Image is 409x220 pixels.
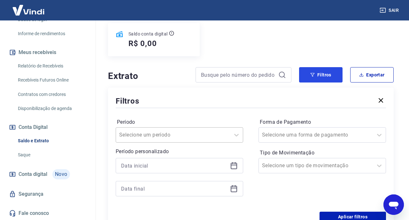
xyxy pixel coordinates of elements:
a: Conta digitalNovo [8,167,88,182]
a: Relatório de Recebíveis [15,59,88,73]
a: Saque [15,148,88,161]
a: Recebíveis Futuros Online [15,74,88,87]
a: Disponibilização de agenda [15,102,88,115]
h5: R$ 0,00 [128,38,157,49]
iframe: Botão para abrir a janela de mensagens [383,194,404,215]
a: Saldo e Extrato [15,134,88,147]
label: Período [117,118,242,126]
img: Vindi [8,0,49,20]
button: Sair [378,4,401,16]
button: Exportar [350,67,394,82]
h5: Filtros [116,96,139,106]
p: Período personalizado [116,148,243,155]
p: Saldo conta digital [128,31,168,37]
label: Forma de Pagamento [260,118,385,126]
button: Meus recebíveis [8,45,88,59]
h4: Extrato [108,70,188,82]
input: Data inicial [121,161,228,170]
button: Conta Digital [8,120,88,134]
a: Contratos com credores [15,88,88,101]
input: Data final [121,184,228,193]
button: Filtros [299,67,343,82]
a: Informe de rendimentos [15,27,88,40]
input: Busque pelo número do pedido [201,70,276,80]
label: Tipo de Movimentação [260,149,385,157]
a: Segurança [8,187,88,201]
span: Conta digital [19,170,47,179]
span: Novo [52,169,70,179]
